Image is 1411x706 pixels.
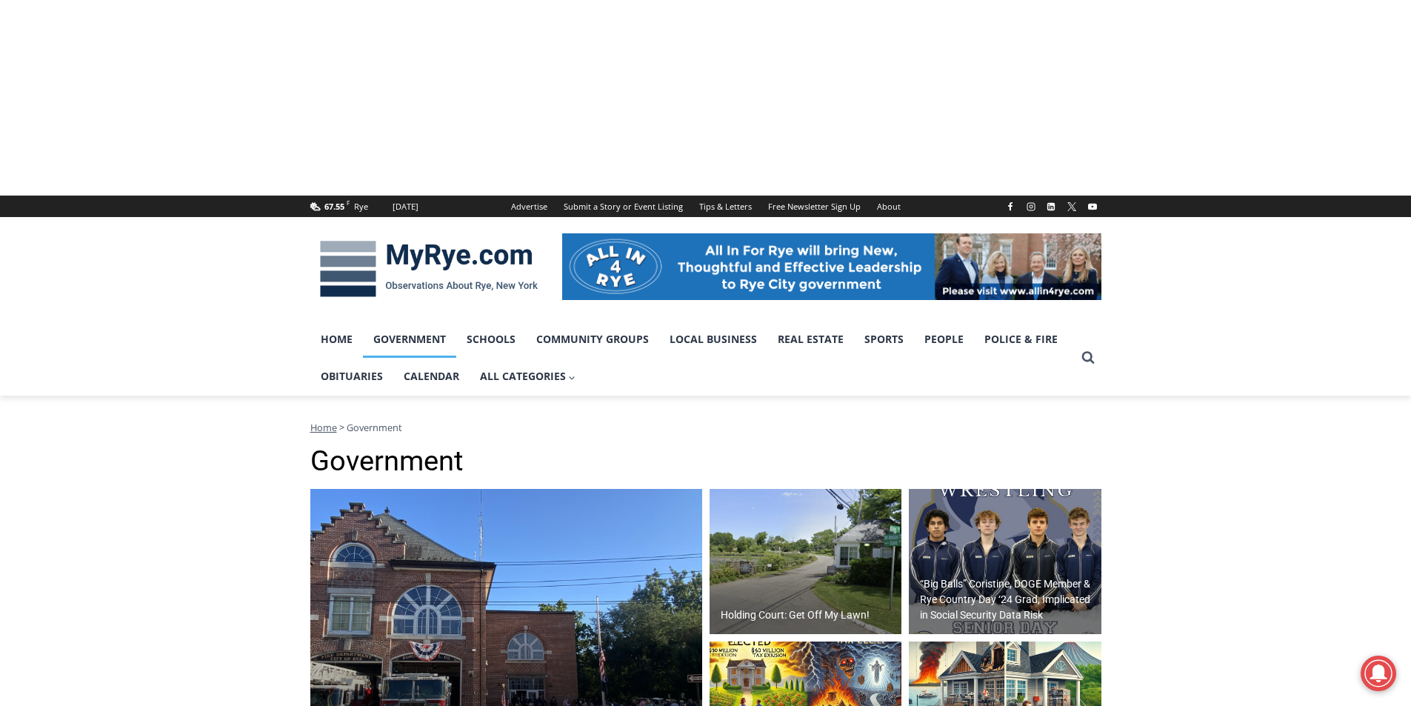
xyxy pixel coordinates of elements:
a: Sports [854,321,914,358]
a: People [914,321,974,358]
a: Real Estate [767,321,854,358]
a: Community Groups [526,321,659,358]
span: Government [347,421,402,434]
img: MyRye.com [310,230,547,307]
h2: Holding Court: Get Off My Lawn! [721,607,870,623]
a: Submit a Story or Event Listing [556,196,691,217]
img: (PHOTO: 2024 graduate from Rye Country Day School Edward Coristine (far right in photo) is part o... [909,489,1101,634]
a: All Categories [470,358,587,395]
a: Government [363,321,456,358]
a: Tips & Letters [691,196,760,217]
a: Local Business [659,321,767,358]
nav: Primary Navigation [310,321,1075,396]
a: X [1063,198,1081,216]
div: Rye [354,200,368,213]
a: Home [310,421,337,434]
span: > [339,421,344,434]
a: Holding Court: Get Off My Lawn! [710,489,902,634]
img: All in for Rye [562,233,1101,300]
button: View Search Form [1075,344,1101,371]
a: Free Newsletter Sign Up [760,196,869,217]
img: (PHOTO: North Manursing Island.) [710,489,902,634]
span: F [347,199,350,207]
a: “Big Balls” Coristine, DOGE Member & Rye Country Day ‘24 Grad, Implicated in Social Security Data... [909,489,1101,634]
a: About [869,196,909,217]
a: YouTube [1084,198,1101,216]
h2: “Big Balls” Coristine, DOGE Member & Rye Country Day ‘24 Grad, Implicated in Social Security Data... [920,576,1098,623]
a: Calendar [393,358,470,395]
a: Instagram [1022,198,1040,216]
a: Home [310,321,363,358]
a: Obituaries [310,358,393,395]
a: Schools [456,321,526,358]
a: Facebook [1001,198,1019,216]
a: Linkedin [1042,198,1060,216]
span: All Categories [480,368,576,384]
nav: Secondary Navigation [503,196,909,217]
span: 67.55 [324,201,344,212]
div: [DATE] [393,200,418,213]
nav: Breadcrumbs [310,420,1101,435]
a: Police & Fire [974,321,1068,358]
a: Advertise [503,196,556,217]
h1: Government [310,444,1101,479]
